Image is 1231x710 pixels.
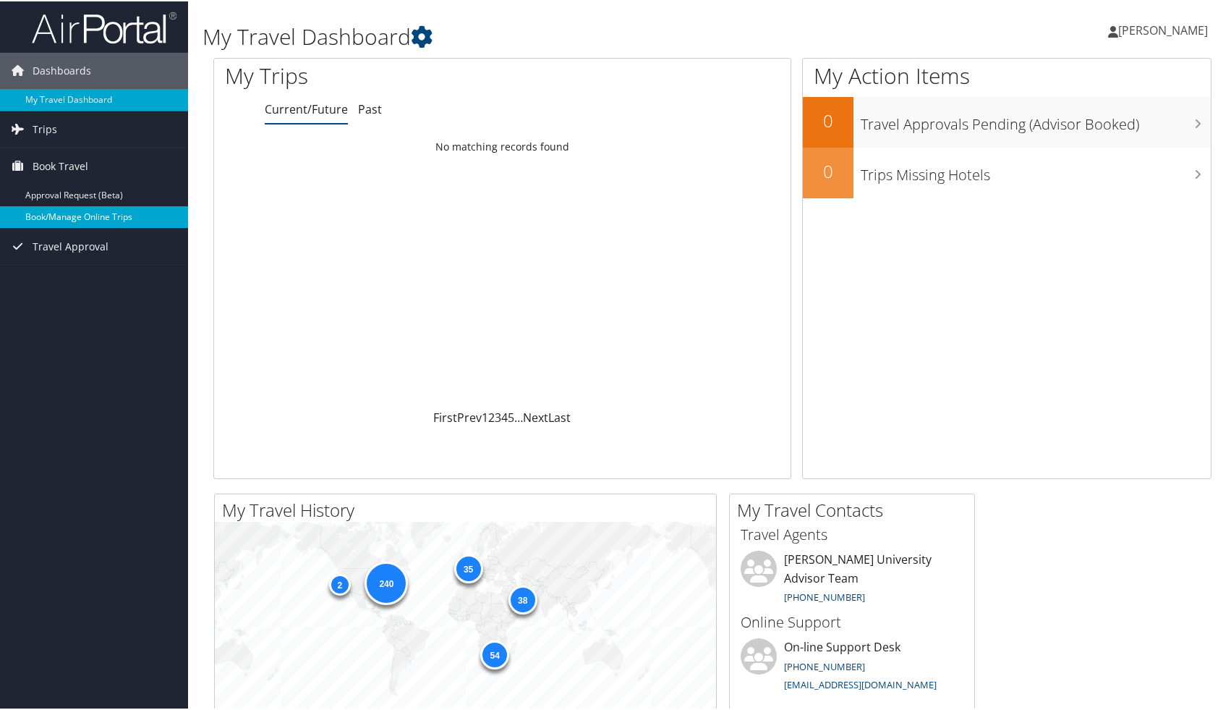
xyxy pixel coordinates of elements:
h2: My Travel History [222,496,716,521]
a: [PERSON_NAME] [1108,7,1222,51]
h1: My Action Items [803,59,1211,90]
li: [PERSON_NAME] University Advisor Team [733,549,971,609]
a: 5 [508,408,514,424]
span: Book Travel [33,147,88,183]
div: 38 [508,584,537,613]
h2: My Travel Contacts [737,496,974,521]
span: Trips [33,110,57,146]
a: [EMAIL_ADDRESS][DOMAIN_NAME] [784,677,937,690]
a: Current/Future [265,100,348,116]
h1: My Travel Dashboard [203,20,882,51]
a: Prev [457,408,482,424]
span: [PERSON_NAME] [1118,21,1208,37]
div: 2 [328,572,350,594]
img: airportal-logo.png [32,9,176,43]
h1: My Trips [225,59,540,90]
a: Last [548,408,571,424]
h3: Travel Approvals Pending (Advisor Booked) [861,106,1211,133]
a: 2 [488,408,495,424]
a: 4 [501,408,508,424]
a: Past [358,100,382,116]
div: 54 [480,638,509,667]
span: … [514,408,523,424]
div: 240 [365,560,408,604]
h3: Online Support [741,611,963,631]
h3: Travel Agents [741,523,963,544]
a: 0Trips Missing Hotels [803,146,1211,197]
a: [PHONE_NUMBER] [784,659,865,672]
a: 3 [495,408,501,424]
a: Next [523,408,548,424]
td: No matching records found [214,132,791,159]
li: On-line Support Desk [733,637,971,696]
a: First [433,408,457,424]
h2: 0 [803,158,853,182]
h3: Trips Missing Hotels [861,156,1211,184]
a: [PHONE_NUMBER] [784,589,865,602]
a: 0Travel Approvals Pending (Advisor Booked) [803,96,1211,146]
a: 1 [482,408,488,424]
h2: 0 [803,107,853,132]
span: Dashboards [33,51,91,88]
div: 35 [453,553,482,582]
span: Travel Approval [33,227,108,263]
